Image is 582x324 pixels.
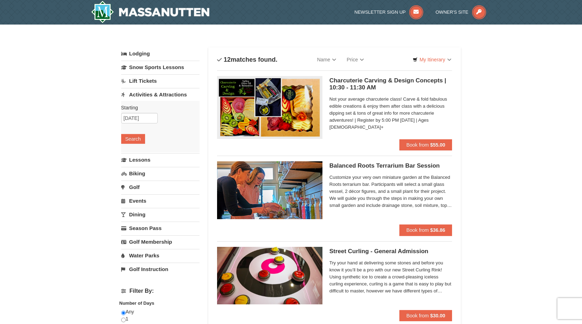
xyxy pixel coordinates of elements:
[436,9,486,15] a: Owner's Site
[430,227,445,233] strong: $36.86
[121,88,200,101] a: Activities & Attractions
[121,104,194,111] label: Starting
[121,235,200,248] a: Golf Membership
[329,248,452,255] h5: Street Curling - General Admission
[121,263,200,276] a: Golf Instruction
[121,134,145,144] button: Search
[399,224,452,236] button: Book from $36.86
[430,142,445,148] strong: $55.00
[341,53,369,67] a: Price
[217,76,322,139] img: 18871151-79-7a7e7977.png
[406,142,429,148] span: Book from
[119,301,155,306] strong: Number of Days
[91,1,210,23] img: Massanutten Resort Logo
[121,167,200,180] a: Biking
[121,208,200,221] a: Dining
[399,139,452,150] button: Book from $55.00
[121,222,200,235] a: Season Pass
[354,9,406,15] span: Newsletter Sign Up
[329,77,452,91] h5: Charcuterie Carving & Design Concepts | 10:30 - 11:30 AM
[217,161,322,219] img: 18871151-30-393e4332.jpg
[121,249,200,262] a: Water Parks
[91,1,210,23] a: Massanutten Resort
[408,54,456,65] a: My Itinerary
[406,313,429,318] span: Book from
[329,259,452,295] span: Try your hand at delivering some stones and before you know it you’ll be a pro with our new Stree...
[329,174,452,209] span: Customize your very own miniature garden at the Balanced Roots terrarium bar. Participants will s...
[406,227,429,233] span: Book from
[121,74,200,87] a: Lift Tickets
[436,9,469,15] span: Owner's Site
[399,310,452,321] button: Book from $30.00
[329,162,452,169] h5: Balanced Roots Terrarium Bar Session
[217,247,322,304] img: 15390471-88-44377514.jpg
[430,313,445,318] strong: $30.00
[121,194,200,207] a: Events
[121,61,200,74] a: Snow Sports Lessons
[121,47,200,60] a: Lodging
[354,9,423,15] a: Newsletter Sign Up
[121,153,200,166] a: Lessons
[121,181,200,194] a: Golf
[121,288,200,294] h4: Filter By:
[329,96,452,131] span: Not your average charcuterie class! Carve & fold fabulous edible creations & enjoy them after cla...
[312,53,341,67] a: Name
